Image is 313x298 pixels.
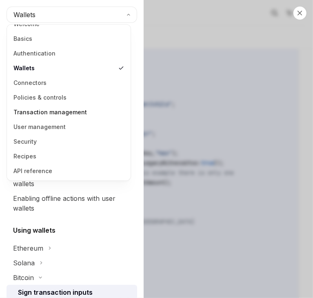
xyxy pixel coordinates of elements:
div: Ethereum [13,243,43,253]
span: Wallets [13,10,36,20]
div: Sign transaction inputs [18,287,93,297]
a: Authentication [9,46,128,61]
a: Recipes [9,149,128,164]
div: Enabling offline actions with user wallets [13,193,132,213]
div: Wallets [7,24,131,181]
button: Wallets [7,7,137,23]
a: Enabling offline actions with user wallets [7,191,137,216]
a: Policies & controls [9,90,128,105]
a: Security [9,134,128,149]
h5: Using wallets [13,225,55,235]
a: Connectors [9,76,128,90]
a: User management [9,120,128,134]
a: Wallets [9,61,128,76]
div: Bitcoin [13,273,34,282]
a: API reference [9,164,128,178]
a: Transaction management [9,105,128,120]
a: Basics [9,31,128,46]
a: Welcome [9,17,128,31]
div: Solana [13,258,35,268]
